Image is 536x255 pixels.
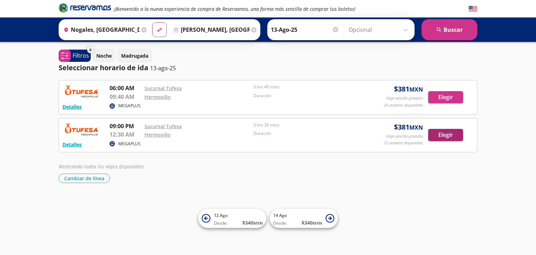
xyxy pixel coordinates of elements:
img: RESERVAMOS [62,84,101,98]
p: Filtros [73,51,89,60]
p: 12:30 AM [110,130,141,139]
p: MEGAPLUS [118,141,141,147]
button: Elegir [428,91,463,103]
button: Elegir [428,129,463,141]
p: Noche [96,52,112,59]
span: $ 381 [394,122,423,132]
p: Madrugada [121,52,148,59]
button: Detalles [62,103,82,110]
small: MXN [409,86,423,93]
p: Seleccionar horario de ida [59,63,148,73]
em: ¡Bienvenido a la nueva experiencia de compra de Reservamos, una forma más sencilla de comprar tus... [114,6,356,12]
p: 3 hrs 40 mins [253,84,359,90]
p: 09:00 PM [110,122,141,130]
span: 12 Ago [214,212,228,218]
i: Brand Logo [59,2,111,13]
small: MXN [253,220,263,226]
span: 0 [89,47,91,53]
p: 25 asientos disponibles [384,102,423,108]
span: $ 381 [394,84,423,94]
p: MEGAPLUS [118,103,141,109]
button: Detalles [62,141,82,148]
input: Buscar Origen [61,21,140,38]
input: Opcional [349,21,411,38]
span: $ 340 [301,219,322,226]
p: 25 asientos disponibles [384,140,423,146]
p: Duración [253,93,359,99]
button: Buscar [422,19,477,40]
input: Elegir Fecha [271,21,339,38]
a: Sucursal Tufesa [144,123,182,130]
a: Brand Logo [59,2,111,15]
span: Desde: [273,220,287,226]
small: MXN [409,124,423,131]
button: 0Filtros [59,50,91,62]
em: Mostrando todos los viajes disponibles [59,163,144,170]
button: Cambiar de línea [59,174,110,183]
small: MXN [313,220,322,226]
p: 3 hrs 30 mins [253,122,359,128]
button: Noche [92,49,116,63]
button: 12 AgoDesde:$340MXN [198,209,266,228]
span: 14 Ago [273,212,287,218]
span: $ 340 [242,219,263,226]
p: 13-ago-25 [150,64,176,72]
a: Hermosillo [144,131,171,138]
p: Viaje sencillo p/adulto [386,95,423,101]
img: RESERVAMOS [62,122,101,136]
p: 06:00 AM [110,84,141,92]
a: Sucursal Tufesa [144,85,182,92]
button: 14 AgoDesde:$340MXN [270,209,338,228]
span: Desde: [214,220,228,226]
p: 09:40 AM [110,93,141,101]
input: Buscar Destino [171,21,250,38]
button: English [469,5,477,13]
p: Viaje sencillo p/adulto [386,133,423,139]
button: Madrugada [117,49,152,63]
p: Duración [253,130,359,137]
a: Hermosillo [144,94,171,100]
